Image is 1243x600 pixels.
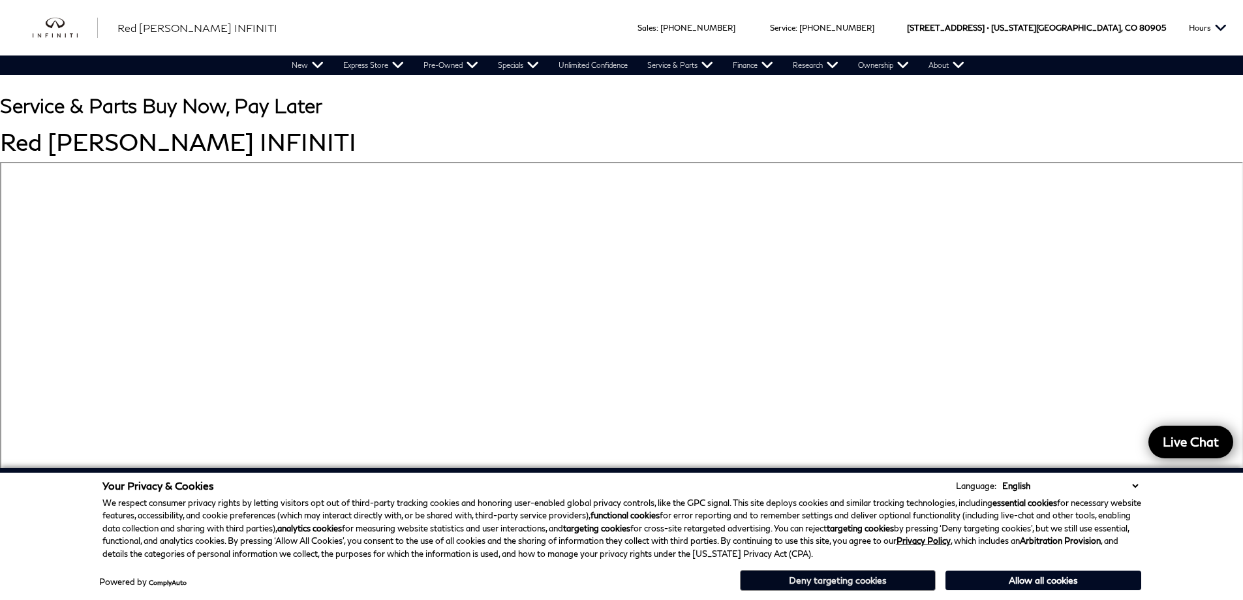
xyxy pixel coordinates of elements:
[1148,426,1233,458] a: Live Chat
[907,23,1166,33] a: [STREET_ADDRESS] • [US_STATE][GEOGRAPHIC_DATA], CO 80905
[282,55,974,75] nav: Main Navigation
[992,497,1057,508] strong: essential cookies
[919,55,974,75] a: About
[102,479,214,492] span: Your Privacy & Cookies
[549,55,637,75] a: Unlimited Confidence
[897,535,951,546] a: Privacy Policy
[799,23,874,33] a: [PHONE_NUMBER]
[102,497,1141,561] p: We respect consumer privacy rights by letting visitors opt out of third-party tracking cookies an...
[488,55,549,75] a: Specials
[1156,434,1225,450] span: Live Chat
[414,55,488,75] a: Pre-Owned
[999,479,1141,492] select: Language Select
[770,23,795,33] span: Service
[591,510,660,520] strong: functional cookies
[740,570,936,591] button: Deny targeting cookies
[277,523,342,533] strong: analytics cookies
[945,571,1141,590] button: Allow all cookies
[117,20,277,36] a: Red [PERSON_NAME] INFINITI
[563,523,630,533] strong: targeting cookies
[33,18,98,39] a: infiniti
[99,578,187,586] div: Powered by
[117,22,277,34] span: Red [PERSON_NAME] INFINITI
[723,55,783,75] a: Finance
[783,55,848,75] a: Research
[33,18,98,39] img: INFINITI
[795,23,797,33] span: :
[637,55,723,75] a: Service & Parts
[149,578,187,586] a: ComplyAuto
[333,55,414,75] a: Express Store
[848,55,919,75] a: Ownership
[827,523,894,533] strong: targeting cookies
[656,23,658,33] span: :
[637,23,656,33] span: Sales
[956,482,996,490] div: Language:
[1020,535,1101,546] strong: Arbitration Provision
[660,23,735,33] a: [PHONE_NUMBER]
[282,55,333,75] a: New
